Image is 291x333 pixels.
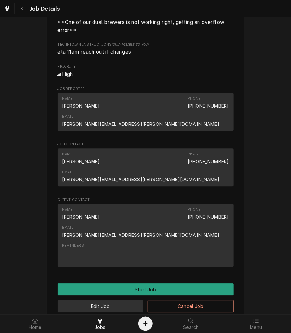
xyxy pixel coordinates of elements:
[62,152,100,165] div: Name
[58,198,234,203] span: Client Contact
[58,142,234,189] div: Job Contact
[58,19,226,33] span: **One of our dual brewers is not working right, getting an overflow error**
[62,158,100,165] div: [PERSON_NAME]
[188,152,229,165] div: Phone
[58,42,234,56] div: [object Object]
[188,214,229,220] a: [PHONE_NUMBER]
[58,87,234,134] div: Job Reporter
[58,49,131,55] span: eta 11am reach out if changes
[58,296,234,313] div: Button Group Row
[62,170,74,175] div: Email
[112,43,149,46] span: (Only Visible to You)
[68,316,132,332] a: Jobs
[58,284,234,296] button: Start Job
[183,325,199,330] span: Search
[58,48,234,56] span: [object Object]
[58,71,234,79] div: High
[62,170,220,183] div: Email
[29,325,41,330] span: Home
[62,97,100,110] div: Name
[58,313,234,329] div: Button Group Row
[58,149,234,190] div: Job Contact List
[58,12,234,34] div: Reason For Call
[58,93,234,134] div: Job Reporter List
[62,103,100,110] div: [PERSON_NAME]
[58,71,234,79] span: Priority
[188,159,229,165] a: [PHONE_NUMBER]
[58,284,234,296] div: Button Group Row
[188,208,200,213] div: Phone
[62,122,220,127] a: [PERSON_NAME][EMAIL_ADDRESS][PERSON_NAME][DOMAIN_NAME]
[62,243,84,264] div: Reminders
[62,152,73,157] div: Name
[58,198,234,270] div: Client Contact
[58,149,234,187] div: Contact
[62,250,67,257] div: —
[94,325,106,330] span: Jobs
[58,18,234,34] span: Reason For Call
[159,316,223,332] a: Search
[16,3,28,14] button: Navigate back
[58,204,234,267] div: Contact
[58,300,144,313] button: Edit Job
[250,325,262,330] span: Menu
[62,208,100,221] div: Name
[188,152,200,157] div: Phone
[62,114,74,120] div: Email
[58,42,234,47] span: Technician Instructions
[224,316,288,332] a: Menu
[62,114,220,127] div: Email
[58,142,234,147] span: Job Contact
[58,64,234,69] span: Priority
[62,177,220,182] a: [PERSON_NAME][EMAIL_ADDRESS][PERSON_NAME][DOMAIN_NAME]
[58,64,234,78] div: Priority
[62,225,74,231] div: Email
[28,4,60,13] span: Job Details
[188,103,229,109] a: [PHONE_NUMBER]
[62,243,84,249] div: Reminders
[58,93,234,131] div: Contact
[58,87,234,92] span: Job Reporter
[3,316,67,332] a: Home
[188,208,229,221] div: Phone
[188,97,229,110] div: Phone
[58,204,234,270] div: Client Contact List
[1,3,13,14] a: Go to Jobs
[62,208,73,213] div: Name
[62,225,220,238] div: Email
[62,214,100,221] div: [PERSON_NAME]
[138,317,153,331] button: Create Object
[148,300,234,313] button: Cancel Job
[188,97,200,102] div: Phone
[62,233,220,238] a: [PERSON_NAME][EMAIL_ADDRESS][PERSON_NAME][DOMAIN_NAME]
[62,257,67,264] div: —
[62,97,73,102] div: Name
